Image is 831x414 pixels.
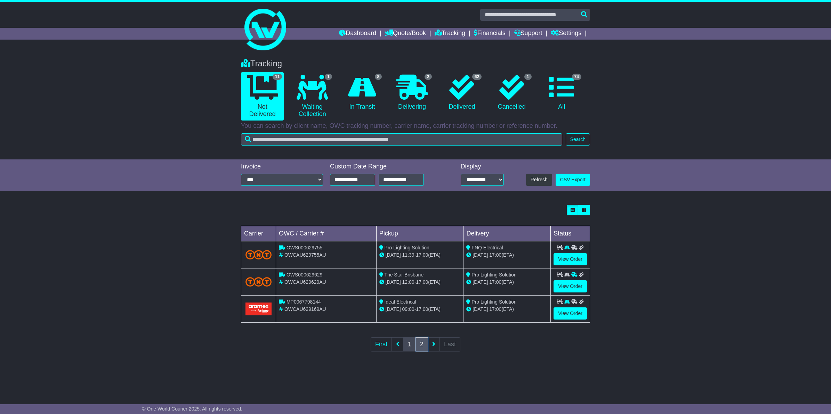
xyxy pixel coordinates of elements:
[461,163,504,171] div: Display
[425,74,432,80] span: 2
[245,277,272,287] img: TNT_Domestic.png
[375,74,382,80] span: 8
[416,279,428,285] span: 17:00
[385,28,426,40] a: Quote/Book
[474,28,506,40] a: Financials
[471,272,516,278] span: Pro Lighting Solution
[384,272,423,278] span: The Star Brisbane
[385,245,429,250] span: Pro Lighting Solution
[554,280,587,292] a: View Order
[284,306,326,312] span: OWCAU629169AU
[466,306,548,313] div: (ETA)
[385,299,416,305] span: Ideal Electrical
[241,122,590,130] p: You can search by client name, OWC tracking number, carrier name, carrier tracking number or refe...
[472,74,482,80] span: 62
[376,226,463,241] td: Pickup
[241,226,276,241] td: Carrier
[325,74,332,80] span: 1
[556,174,590,186] a: CSV Export
[489,279,501,285] span: 17:00
[402,306,414,312] span: 09:00
[386,279,401,285] span: [DATE]
[566,133,590,146] button: Search
[551,28,581,40] a: Settings
[245,250,272,259] img: TNT_Domestic.png
[551,226,590,241] td: Status
[416,252,428,258] span: 17:00
[287,245,323,250] span: OWS000629755
[330,163,442,171] div: Custom Date Range
[471,299,516,305] span: Pro Lighting Solution
[341,72,384,113] a: 8 In Transit
[276,226,377,241] td: OWC / Carrier #
[402,279,414,285] span: 12:00
[463,226,551,241] td: Delivery
[287,299,321,305] span: MP0067798144
[287,272,323,278] span: OWS000629629
[554,307,587,320] a: View Order
[489,306,501,312] span: 17:00
[466,279,548,286] div: (ETA)
[339,28,376,40] a: Dashboard
[237,59,594,69] div: Tracking
[471,245,503,250] span: FNQ Electrical
[273,74,282,80] span: 11
[379,279,461,286] div: - (ETA)
[379,306,461,313] div: - (ETA)
[291,72,333,121] a: 1 Waiting Collection
[386,252,401,258] span: [DATE]
[473,252,488,258] span: [DATE]
[514,28,542,40] a: Support
[142,406,242,412] span: © One World Courier 2025. All rights reserved.
[554,253,587,265] a: View Order
[403,337,416,351] a: 1
[245,303,272,315] img: Aramex.png
[490,72,533,113] a: 1 Cancelled
[466,251,548,259] div: (ETA)
[473,306,488,312] span: [DATE]
[435,28,465,40] a: Tracking
[284,252,326,258] span: OWCAU629755AU
[526,174,552,186] button: Refresh
[379,251,461,259] div: - (ETA)
[416,306,428,312] span: 17:00
[441,72,483,113] a: 62 Delivered
[572,74,581,80] span: 74
[524,74,532,80] span: 1
[386,306,401,312] span: [DATE]
[540,72,583,113] a: 74 All
[402,252,414,258] span: 11:39
[416,337,428,351] a: 2
[241,72,284,121] a: 11 Not Delivered
[371,337,392,351] a: First
[241,163,323,171] div: Invoice
[473,279,488,285] span: [DATE]
[489,252,501,258] span: 17:00
[284,279,326,285] span: OWCAU629629AU
[390,72,433,113] a: 2 Delivering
